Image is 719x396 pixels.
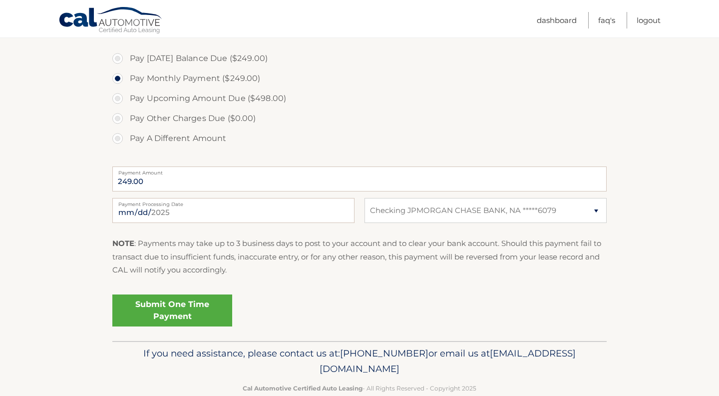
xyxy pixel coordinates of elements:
[112,198,355,223] input: Payment Date
[112,88,607,108] label: Pay Upcoming Amount Due ($498.00)
[112,68,607,88] label: Pay Monthly Payment ($249.00)
[112,238,134,248] strong: NOTE
[598,12,615,28] a: FAQ's
[637,12,661,28] a: Logout
[119,345,600,377] p: If you need assistance, please contact us at: or email us at
[112,166,607,174] label: Payment Amount
[112,128,607,148] label: Pay A Different Amount
[58,6,163,35] a: Cal Automotive
[112,108,607,128] label: Pay Other Charges Due ($0.00)
[112,166,607,191] input: Payment Amount
[340,347,428,359] span: [PHONE_NUMBER]
[537,12,577,28] a: Dashboard
[243,384,362,392] strong: Cal Automotive Certified Auto Leasing
[112,294,232,326] a: Submit One Time Payment
[119,383,600,393] p: - All Rights Reserved - Copyright 2025
[112,237,607,276] p: : Payments may take up to 3 business days to post to your account and to clear your bank account....
[112,48,607,68] label: Pay [DATE] Balance Due ($249.00)
[112,198,355,206] label: Payment Processing Date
